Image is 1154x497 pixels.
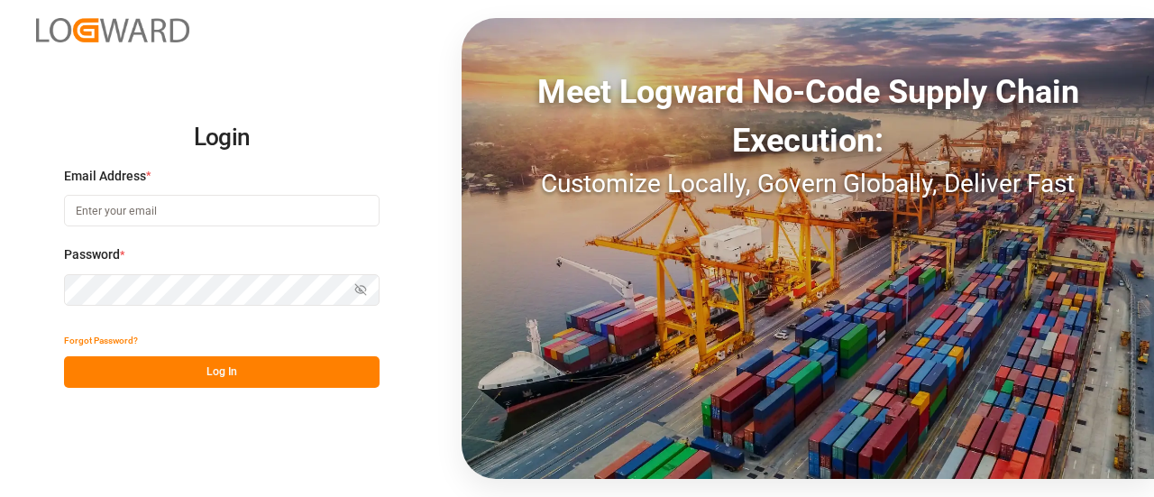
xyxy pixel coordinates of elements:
h2: Login [64,109,380,167]
div: Meet Logward No-Code Supply Chain Execution: [462,68,1154,165]
input: Enter your email [64,195,380,226]
span: Email Address [64,167,146,186]
button: Log In [64,356,380,388]
img: Logward_new_orange.png [36,18,189,42]
button: Forgot Password? [64,325,138,356]
div: Customize Locally, Govern Globally, Deliver Fast [462,165,1154,203]
span: Password [64,245,120,264]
